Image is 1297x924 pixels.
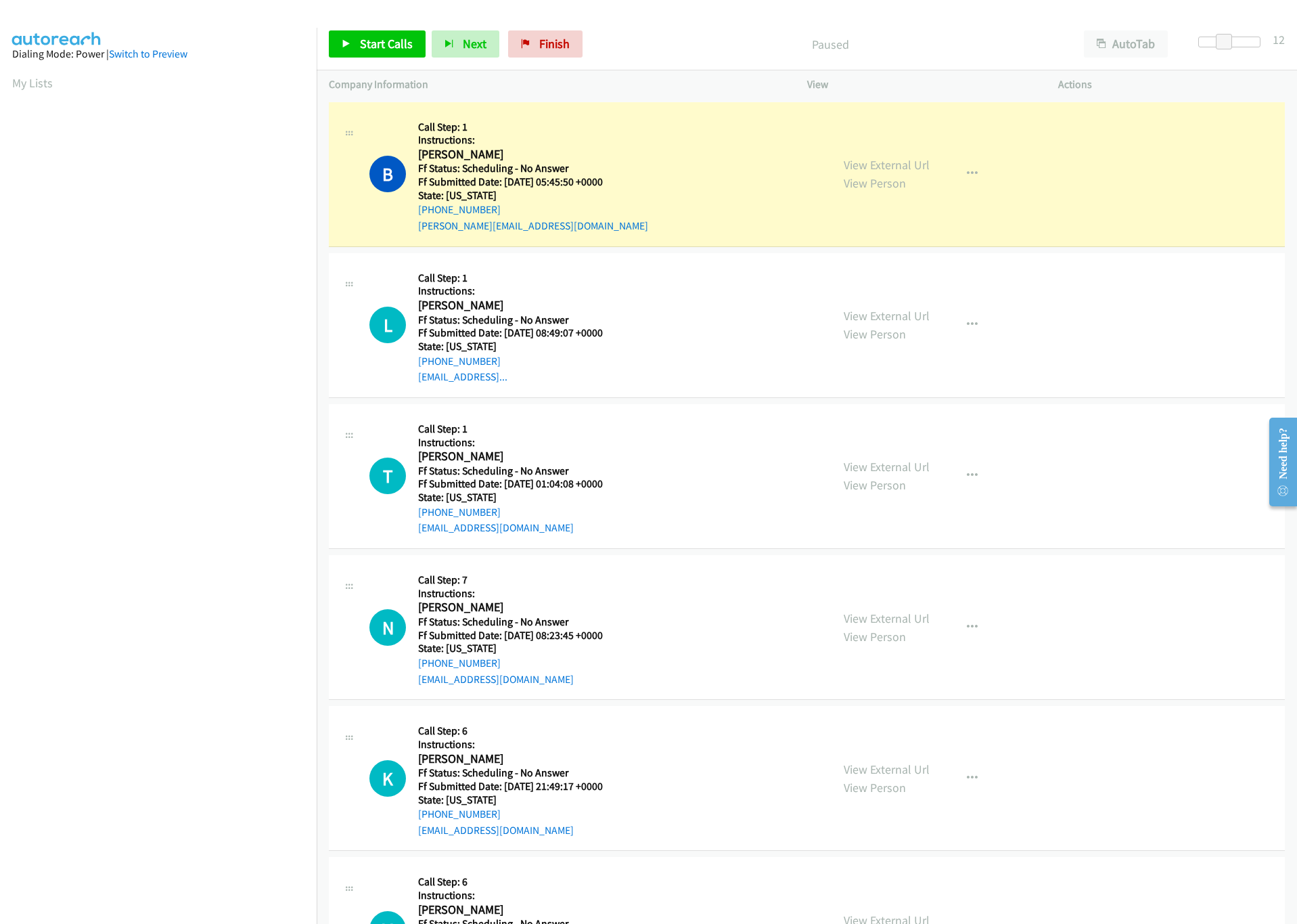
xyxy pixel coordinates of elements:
[807,76,1034,93] p: View
[418,203,501,216] a: [PHONE_NUMBER]
[418,808,501,820] a: [PHONE_NUMBER]
[601,35,1060,53] p: Paused
[369,307,406,343] h1: L
[329,76,783,93] p: Company Information
[844,629,906,644] a: View Person
[418,491,620,504] h5: State: [US_STATE]
[418,673,574,686] a: [EMAIL_ADDRESS][DOMAIN_NAME]
[418,133,648,147] h5: Instructions:
[844,326,906,342] a: View Person
[418,271,620,285] h5: Call Step: 1
[418,189,648,202] h5: State: [US_STATE]
[844,477,906,493] a: View Person
[418,889,723,902] h5: Instructions:
[418,370,507,383] a: [EMAIL_ADDRESS]...
[844,308,930,324] a: View External Url
[369,760,406,797] h1: K
[418,751,620,767] h2: [PERSON_NAME]
[418,780,620,793] h5: Ff Submitted Date: [DATE] 21:49:17 +0000
[418,162,648,175] h5: Ff Status: Scheduling - No Answer
[432,30,499,58] button: Next
[418,120,648,134] h5: Call Step: 1
[369,609,406,646] h1: N
[844,762,930,777] a: View External Url
[418,355,501,368] a: [PHONE_NUMBER]
[463,36,486,51] span: Next
[418,506,501,519] a: [PHONE_NUMBER]
[418,340,620,353] h5: State: [US_STATE]
[418,175,648,189] h5: Ff Submitted Date: [DATE] 05:45:50 +0000
[418,464,620,478] h5: Ff Status: Scheduling - No Answer
[418,642,620,655] h5: State: [US_STATE]
[844,157,930,173] a: View External Url
[369,458,406,494] h1: T
[369,760,406,797] div: The call is yet to be attempted
[329,30,426,58] a: Start Calls
[418,422,620,436] h5: Call Step: 1
[539,36,570,51] span: Finish
[844,611,930,626] a: View External Url
[418,766,620,780] h5: Ff Status: Scheduling - No Answer
[1273,30,1285,49] div: 12
[508,30,583,58] a: Finish
[418,875,723,889] h5: Call Step: 6
[1084,30,1168,58] button: AutoTab
[418,521,574,534] a: [EMAIL_ADDRESS][DOMAIN_NAME]
[12,46,304,62] div: Dialing Mode: Power |
[369,609,406,646] div: The call is yet to be attempted
[418,284,620,298] h5: Instructions:
[418,657,501,669] a: [PHONE_NUMBER]
[418,219,648,232] a: [PERSON_NAME][EMAIL_ADDRESS][DOMAIN_NAME]
[418,629,620,642] h5: Ff Submitted Date: [DATE] 08:23:45 +0000
[12,75,53,91] a: My Lists
[418,147,620,162] h2: [PERSON_NAME]
[418,587,620,600] h5: Instructions:
[12,104,317,747] iframe: Dialpad
[418,573,620,587] h5: Call Step: 7
[360,36,413,51] span: Start Calls
[418,793,620,807] h5: State: [US_STATE]
[418,298,620,313] h2: [PERSON_NAME]
[1058,76,1285,93] p: Actions
[1258,408,1297,516] iframe: Resource Center
[418,600,620,615] h2: [PERSON_NAME]
[369,156,406,192] h1: B
[844,780,906,795] a: View Person
[418,738,620,751] h5: Instructions:
[418,824,574,837] a: [EMAIL_ADDRESS][DOMAIN_NAME]
[844,175,906,191] a: View Person
[109,47,187,60] a: Switch to Preview
[418,724,620,738] h5: Call Step: 6
[418,326,620,340] h5: Ff Submitted Date: [DATE] 08:49:07 +0000
[369,458,406,494] div: The call is yet to be attempted
[844,459,930,475] a: View External Url
[418,313,620,327] h5: Ff Status: Scheduling - No Answer
[418,436,620,449] h5: Instructions:
[418,477,620,491] h5: Ff Submitted Date: [DATE] 01:04:08 +0000
[418,449,620,464] h2: [PERSON_NAME]
[418,615,620,629] h5: Ff Status: Scheduling - No Answer
[418,902,620,918] h2: [PERSON_NAME]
